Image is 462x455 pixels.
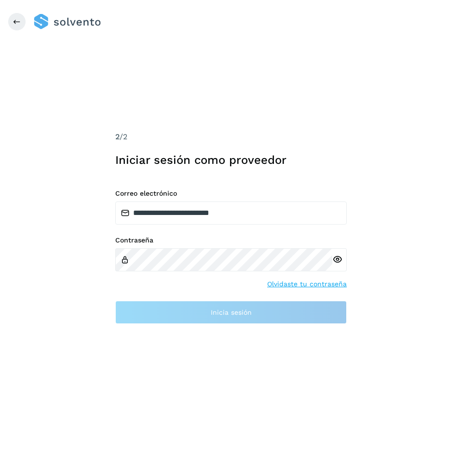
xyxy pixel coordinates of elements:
[211,309,252,316] span: Inicia sesión
[115,153,347,167] h1: Iniciar sesión como proveedor
[115,189,347,198] label: Correo electrónico
[115,132,120,141] span: 2
[115,301,347,324] button: Inicia sesión
[267,279,347,289] a: Olvidaste tu contraseña
[115,236,347,244] label: Contraseña
[115,131,347,143] div: /2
